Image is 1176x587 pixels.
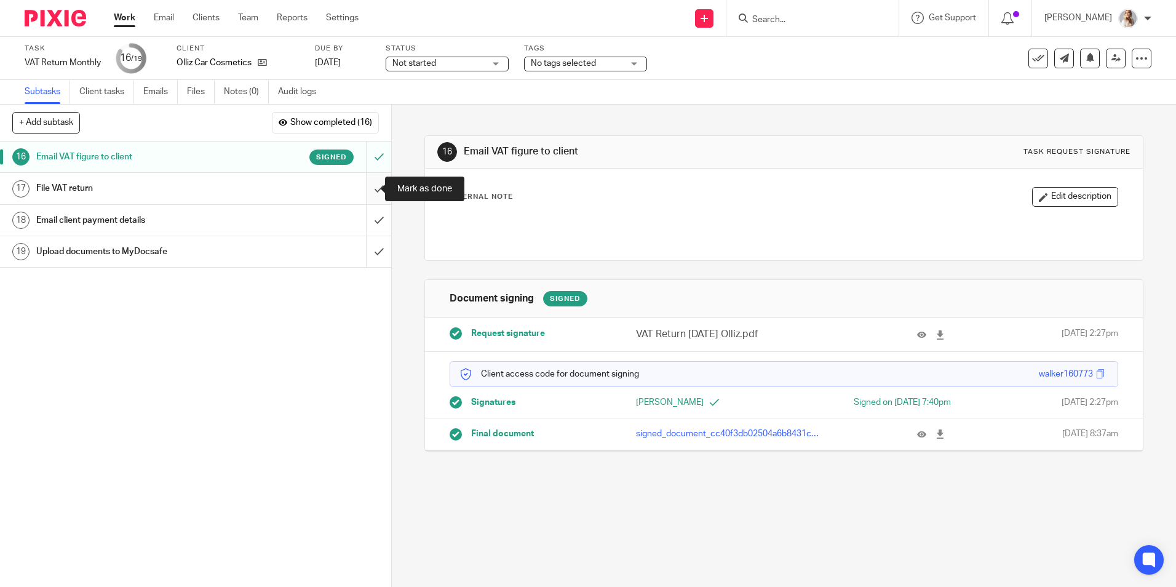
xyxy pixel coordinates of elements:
[277,12,308,24] a: Reports
[25,10,86,26] img: Pixie
[143,80,178,104] a: Emails
[315,58,341,67] span: [DATE]
[12,180,30,198] div: 17
[131,55,142,62] small: /19
[25,44,101,54] label: Task
[316,152,347,162] span: Signed
[79,80,134,104] a: Client tasks
[25,80,70,104] a: Subtasks
[450,192,513,202] p: Internal Note
[471,396,515,409] span: Signatures
[1023,147,1130,157] div: Task request signature
[1039,368,1093,380] div: walker160773
[392,59,436,68] span: Not started
[1032,187,1118,207] button: Edit description
[1062,396,1118,409] span: [DATE] 2:27pm
[751,15,862,26] input: Search
[471,428,534,440] span: Final document
[154,12,174,24] a: Email
[114,12,135,24] a: Work
[36,148,248,166] h1: Email VAT figure to client
[543,291,587,306] div: Signed
[12,212,30,229] div: 18
[531,59,596,68] span: No tags selected
[315,44,370,54] label: Due by
[437,142,457,162] div: 16
[290,118,372,128] span: Show completed (16)
[636,396,784,409] p: [PERSON_NAME]
[524,44,647,54] label: Tags
[464,145,810,158] h1: Email VAT figure to client
[36,211,248,230] h1: Email client payment details
[450,292,534,305] h1: Document signing
[386,44,509,54] label: Status
[12,148,30,166] div: 16
[36,242,248,261] h1: Upload documents to MyDocsafe
[177,44,300,54] label: Client
[636,428,821,440] p: signed_document_cc40f3db02504a6b8431c3367944c32e.pdf
[1062,428,1118,440] span: [DATE] 8:37am
[238,12,258,24] a: Team
[177,57,252,69] p: Olliz Car Cosmetics
[636,327,821,341] p: VAT Return [DATE] Olliz.pdf
[278,80,325,104] a: Audit logs
[12,112,80,133] button: + Add subtask
[1118,9,1138,28] img: IMG_9968.jpg
[326,12,359,24] a: Settings
[803,396,951,409] div: Signed on [DATE] 7:40pm
[36,179,248,198] h1: File VAT return
[272,112,379,133] button: Show completed (16)
[25,57,101,69] div: VAT Return Monthly
[120,51,142,65] div: 16
[187,80,215,104] a: Files
[193,12,220,24] a: Clients
[929,14,976,22] span: Get Support
[1044,12,1112,24] p: [PERSON_NAME]
[471,327,545,340] span: Request signature
[12,243,30,260] div: 19
[224,80,269,104] a: Notes (0)
[1062,327,1118,341] span: [DATE] 2:27pm
[459,368,639,380] p: Client access code for document signing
